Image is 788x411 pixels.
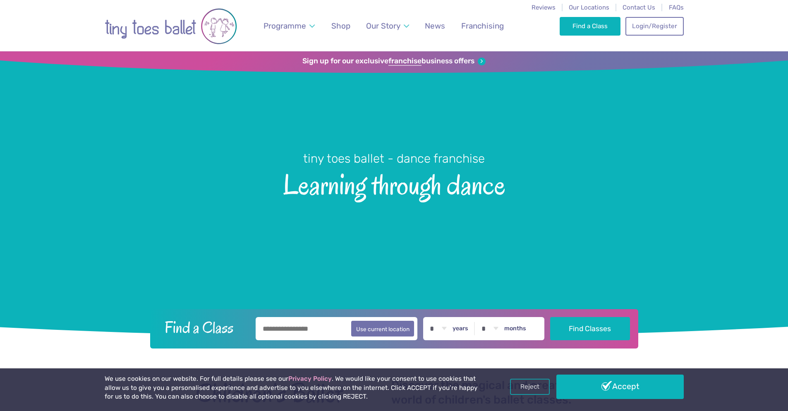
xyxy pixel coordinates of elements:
[461,21,504,31] span: Franchising
[457,16,508,36] a: Franchising
[421,16,449,36] a: News
[158,317,250,338] h2: Find a Class
[303,151,485,166] small: tiny toes ballet - dance franchise
[532,4,556,11] a: Reviews
[351,321,414,336] button: Use current location
[425,21,445,31] span: News
[453,325,468,332] label: years
[327,16,354,36] a: Shop
[625,17,683,35] a: Login/Register
[366,21,400,31] span: Our Story
[623,4,655,11] a: Contact Us
[259,16,319,36] a: Programme
[263,21,306,31] span: Programme
[105,5,237,47] img: tiny toes ballet
[550,317,630,340] button: Find Classes
[288,375,332,382] a: Privacy Policy
[362,16,413,36] a: Our Story
[569,4,609,11] a: Our Locations
[302,57,486,66] a: Sign up for our exclusivefranchisebusiness offers
[14,167,774,200] span: Learning through dance
[669,4,684,11] a: FAQs
[556,375,684,399] a: Accept
[105,375,481,401] p: We use cookies on our website. For full details please see our . We would like your consent to us...
[504,325,526,332] label: months
[388,57,422,66] strong: franchise
[510,379,550,394] a: Reject
[331,21,350,31] span: Shop
[560,17,620,35] a: Find a Class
